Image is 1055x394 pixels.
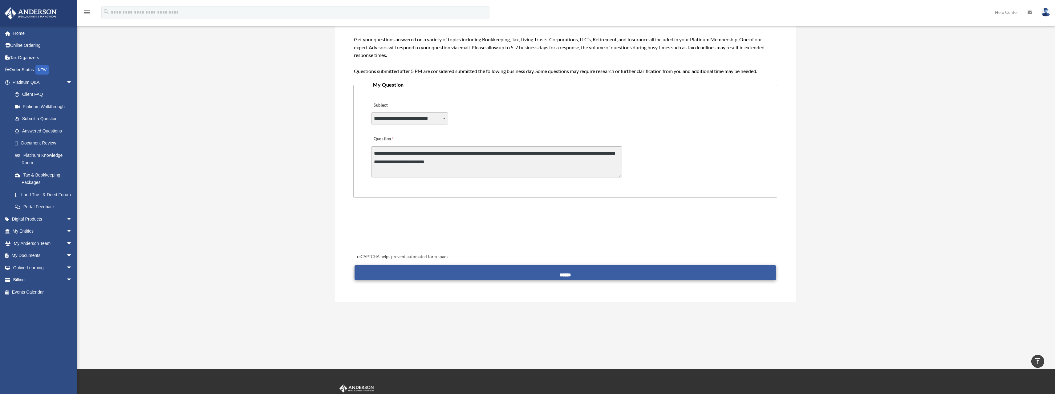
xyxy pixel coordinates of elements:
div: NEW [35,65,49,75]
a: My Entitiesarrow_drop_down [4,225,82,238]
a: Platinum Q&Aarrow_drop_down [4,76,82,88]
span: arrow_drop_down [66,76,79,89]
label: Question [371,135,419,143]
a: Home [4,27,82,39]
a: Tax Organizers [4,51,82,64]
i: vertical_align_top [1034,357,1041,365]
label: Subject [371,101,430,110]
a: Answered Questions [9,125,82,137]
a: Land Trust & Deed Forum [9,189,82,201]
a: Online Learningarrow_drop_down [4,262,82,274]
div: reCAPTCHA helps prevent automated form spam. [355,253,776,261]
a: Platinum Knowledge Room [9,149,82,169]
span: arrow_drop_down [66,213,79,225]
a: Billingarrow_drop_down [4,274,82,286]
span: arrow_drop_down [66,274,79,286]
a: Digital Productsarrow_drop_down [4,213,82,225]
a: Online Ordering [4,39,82,52]
img: User Pic [1041,8,1050,17]
iframe: reCAPTCHA [355,217,449,241]
span: arrow_drop_down [66,237,79,250]
a: vertical_align_top [1031,355,1044,368]
i: search [103,8,110,15]
a: My Documentsarrow_drop_down [4,250,82,262]
i: menu [83,9,91,16]
a: Submit a Question [9,113,79,125]
a: Events Calendar [4,286,82,298]
span: arrow_drop_down [66,250,79,262]
a: Client FAQ [9,88,82,101]
a: Order StatusNEW [4,64,82,76]
img: Anderson Advisors Platinum Portal [3,7,59,19]
a: Platinum Walkthrough [9,100,82,113]
span: arrow_drop_down [66,225,79,238]
a: menu [83,11,91,16]
a: Portal Feedback [9,201,82,213]
span: arrow_drop_down [66,262,79,274]
a: Document Review [9,137,82,149]
a: Tax & Bookkeeping Packages [9,169,82,189]
a: My Anderson Teamarrow_drop_down [4,237,82,250]
legend: My Question [371,80,760,89]
img: Anderson Advisors Platinum Portal [338,384,375,392]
